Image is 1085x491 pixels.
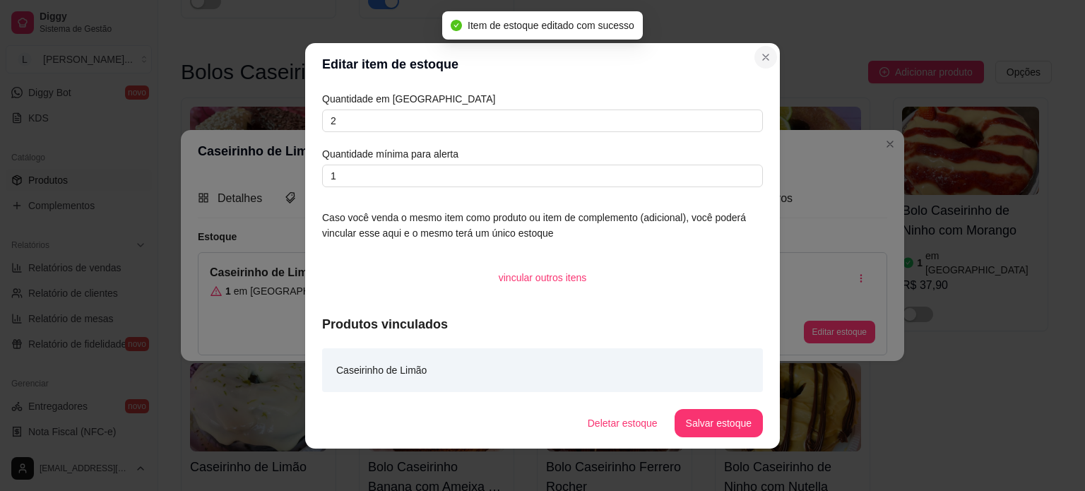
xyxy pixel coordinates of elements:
span: Item de estoque editado com sucesso [468,20,634,31]
article: Quantidade em [GEOGRAPHIC_DATA] [322,91,763,107]
header: Editar item de estoque [305,43,780,85]
article: Caseirinho de Limão [336,362,427,378]
span: check-circle [451,20,462,31]
article: Produtos vinculados [322,314,763,334]
article: Caso você venda o mesmo item como produto ou item de complemento (adicional), você poderá vincula... [322,210,763,241]
button: vincular outros itens [487,264,598,292]
button: Close [754,46,777,69]
button: Salvar estoque [675,409,763,437]
button: Deletar estoque [576,409,669,437]
article: Quantidade mínima para alerta [322,146,763,162]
